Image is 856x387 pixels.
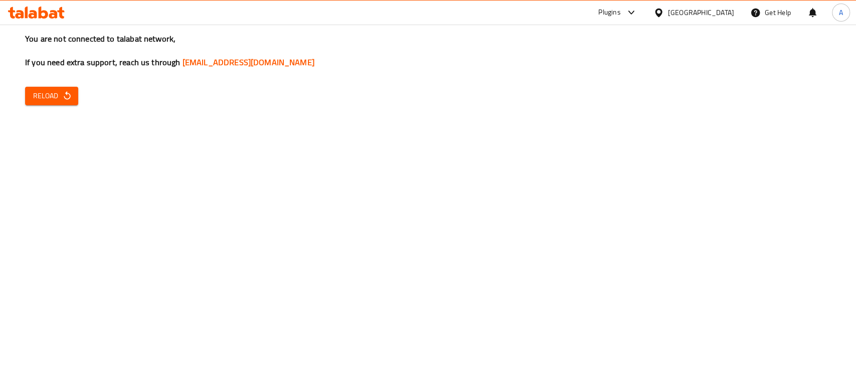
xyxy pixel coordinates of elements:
[839,7,843,18] span: A
[598,7,620,19] div: Plugins
[25,33,831,68] h3: You are not connected to talabat network, If you need extra support, reach us through
[25,87,78,105] button: Reload
[183,55,314,70] a: [EMAIL_ADDRESS][DOMAIN_NAME]
[33,90,70,102] span: Reload
[668,7,734,18] div: [GEOGRAPHIC_DATA]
